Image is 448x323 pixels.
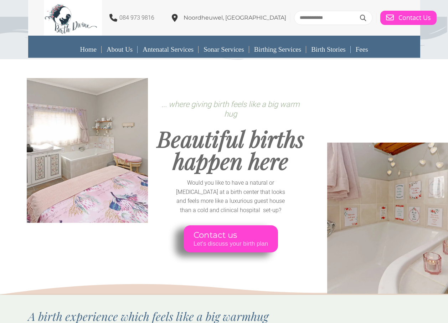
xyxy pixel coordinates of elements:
[398,14,431,22] span: Contact Us
[102,41,138,58] a: About Us
[184,225,278,252] a: Contact us Let's discuss your birth plan
[171,178,290,215] p: Would you like to have a natural or [MEDICAL_DATA] at a birth center that looks and feels more li...
[249,41,306,58] a: Birthing Services
[194,240,268,247] span: Let's discuss your birth plan
[184,14,286,21] span: Noordheuwel, [GEOGRAPHIC_DATA]
[199,41,249,58] a: Sonar Services
[138,41,199,58] a: Antenatal Services
[306,41,351,58] a: Birth Stories
[75,41,101,58] a: Home
[162,102,300,118] span: .
[194,230,268,240] span: Contact us
[351,41,373,58] a: Fees
[380,11,437,25] a: Contact Us
[119,13,154,22] p: 084 973 9816
[163,100,300,119] span: .. where giving birth feels like a big warm hug
[157,124,304,175] span: Beautiful births happen here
